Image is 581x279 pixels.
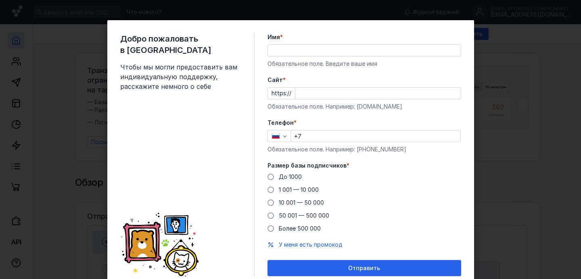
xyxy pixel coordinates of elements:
div: Обязательное поле. Например: [PHONE_NUMBER] [268,145,461,153]
span: Cайт [268,76,283,84]
span: Телефон [268,119,294,127]
span: Имя [268,33,280,41]
div: Обязательное поле. Например: [DOMAIN_NAME] [268,103,461,111]
span: 10 001 — 50 000 [279,199,324,206]
span: Чтобы мы могли предоставить вам индивидуальную поддержку, расскажите немного о себе [120,62,241,91]
span: Добро пожаловать в [GEOGRAPHIC_DATA] [120,33,241,56]
span: У меня есть промокод [279,241,343,248]
button: У меня есть промокод [279,241,343,249]
div: Обязательное поле. Введите ваше имя [268,60,461,68]
button: Отправить [268,260,461,276]
span: 1 001 — 10 000 [279,186,319,193]
span: Отправить [348,265,380,272]
span: 50 001 — 500 000 [279,212,329,219]
span: До 1000 [279,173,302,180]
span: Более 500 000 [279,225,321,232]
span: Размер базы подписчиков [268,162,347,170]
